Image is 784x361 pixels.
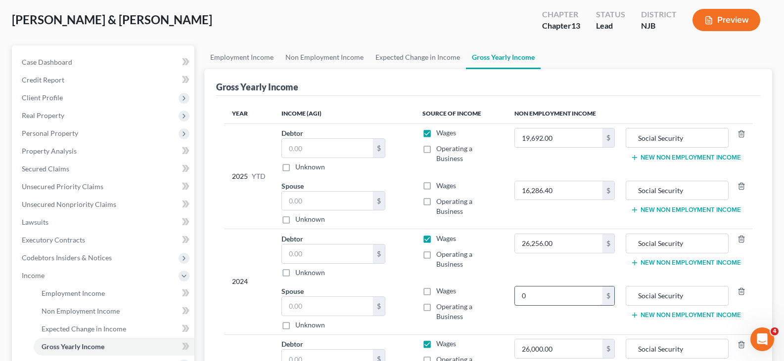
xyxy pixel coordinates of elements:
label: Spouse [281,286,304,296]
label: Unknown [295,214,325,224]
a: Non Employment Income [279,45,369,69]
div: $ [602,128,614,147]
input: 0.00 [282,139,373,158]
span: Wages [436,286,456,295]
span: Wages [436,339,456,348]
div: 2024 [232,234,266,330]
input: Source of Income [631,339,723,358]
div: $ [602,286,614,305]
iframe: Intercom live chat [750,327,774,351]
span: Non Employment Income [42,307,120,315]
span: Client Profile [22,93,63,102]
label: Unknown [295,162,325,172]
label: Unknown [295,268,325,278]
input: 0.00 [515,234,602,253]
a: Unsecured Nonpriority Claims [14,196,194,213]
a: Case Dashboard [14,53,194,71]
a: Credit Report [14,71,194,89]
button: Preview [692,9,760,31]
button: New Non Employment Income [631,259,741,267]
a: Secured Claims [14,160,194,178]
a: Gross Yearly Income [34,338,194,356]
span: Credit Report [22,76,64,84]
span: Gross Yearly Income [42,342,104,351]
input: 0.00 [282,192,373,210]
label: Spouse [281,181,304,191]
div: NJB [641,20,677,32]
input: 0.00 [515,181,602,200]
span: Employment Income [42,289,105,297]
a: Lawsuits [14,213,194,231]
span: 4 [771,327,779,335]
input: 0.00 [282,297,373,316]
a: Expected Change in Income [369,45,466,69]
div: Status [596,9,625,20]
span: Property Analysis [22,147,77,155]
div: Lead [596,20,625,32]
th: Income (AGI) [274,104,415,123]
label: Debtor [281,339,303,349]
span: Codebtors Insiders & Notices [22,253,112,262]
input: Source of Income [631,286,723,305]
label: Unknown [295,320,325,330]
span: Income [22,271,45,280]
a: Non Employment Income [34,302,194,320]
a: Executory Contracts [14,231,194,249]
input: Source of Income [631,128,723,147]
div: $ [373,192,385,210]
span: Unsecured Nonpriority Claims [22,200,116,208]
div: $ [373,139,385,158]
input: 0.00 [515,286,602,305]
span: Wages [436,234,456,242]
span: Case Dashboard [22,58,72,66]
span: Operating a Business [436,144,472,162]
span: Secured Claims [22,164,69,173]
div: Chapter [542,20,580,32]
span: Operating a Business [436,250,472,268]
span: Wages [436,181,456,190]
span: 13 [571,21,580,30]
span: Unsecured Priority Claims [22,182,103,191]
input: 0.00 [282,244,373,263]
div: Gross Yearly Income [216,81,298,93]
div: $ [373,244,385,263]
label: Debtor [281,128,303,138]
a: Employment Income [34,284,194,302]
button: New Non Employment Income [631,311,741,319]
input: Source of Income [631,181,723,200]
input: Source of Income [631,234,723,253]
div: $ [602,339,614,358]
span: Operating a Business [436,197,472,215]
button: New Non Employment Income [631,154,741,161]
button: New Non Employment Income [631,206,741,214]
span: Executory Contracts [22,236,85,244]
input: 0.00 [515,339,602,358]
a: Unsecured Priority Claims [14,178,194,196]
input: 0.00 [515,128,602,147]
span: Wages [436,128,456,137]
span: Expected Change in Income [42,324,126,333]
div: Chapter [542,9,580,20]
a: Gross Yearly Income [466,45,541,69]
span: Personal Property [22,129,78,137]
span: [PERSON_NAME] & [PERSON_NAME] [12,12,212,27]
div: District [641,9,677,20]
th: Year [224,104,274,123]
span: Real Property [22,111,64,120]
div: $ [373,297,385,316]
span: Operating a Business [436,302,472,321]
th: Source of Income [415,104,507,123]
a: Employment Income [204,45,279,69]
div: $ [602,234,614,253]
a: Property Analysis [14,142,194,160]
div: $ [602,181,614,200]
th: Non Employment Income [507,104,752,123]
span: YTD [252,171,266,181]
div: 2025 [232,128,266,224]
span: Lawsuits [22,218,48,226]
a: Expected Change in Income [34,320,194,338]
label: Debtor [281,234,303,244]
